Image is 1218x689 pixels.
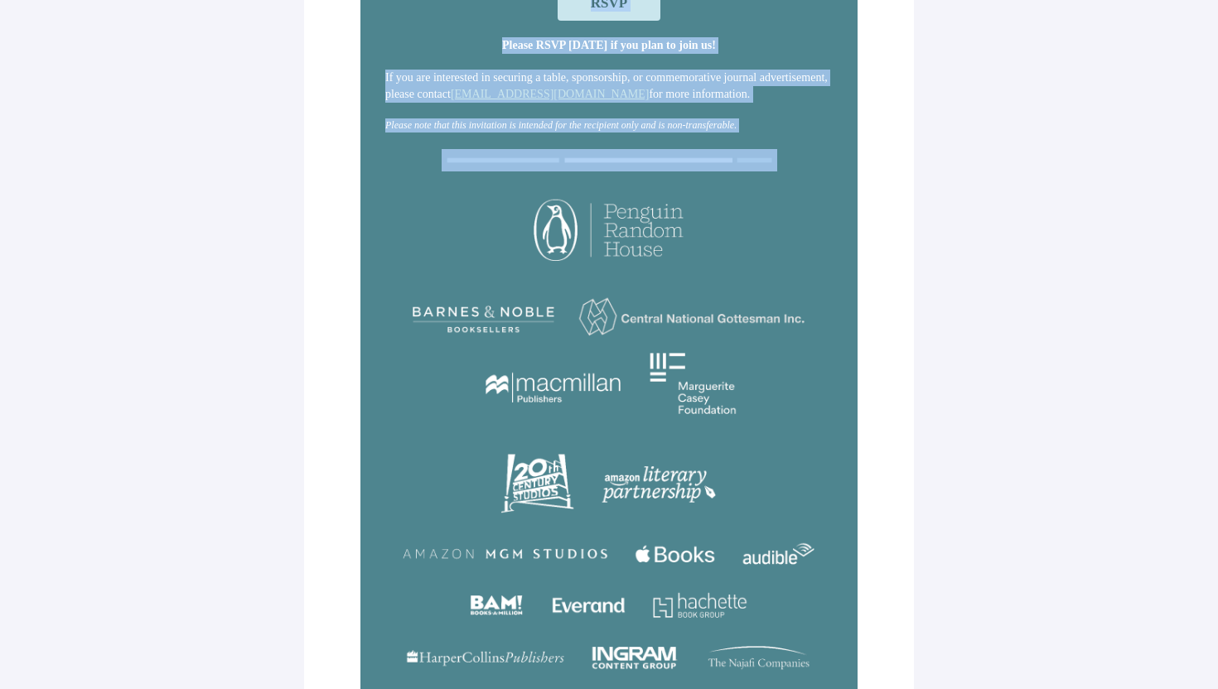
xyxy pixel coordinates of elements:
[451,88,650,100] a: [EMAIL_ADDRESS][DOMAIN_NAME]
[385,119,737,131] em: Please note that this invitation is intended for the recipient only and is non-transferable.
[502,39,716,51] strong: Please RSVP [DATE] if you plan to join us!
[385,70,833,102] p: If you are interested in securing a table, sponsorship, or commemorative journal advertisement, p...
